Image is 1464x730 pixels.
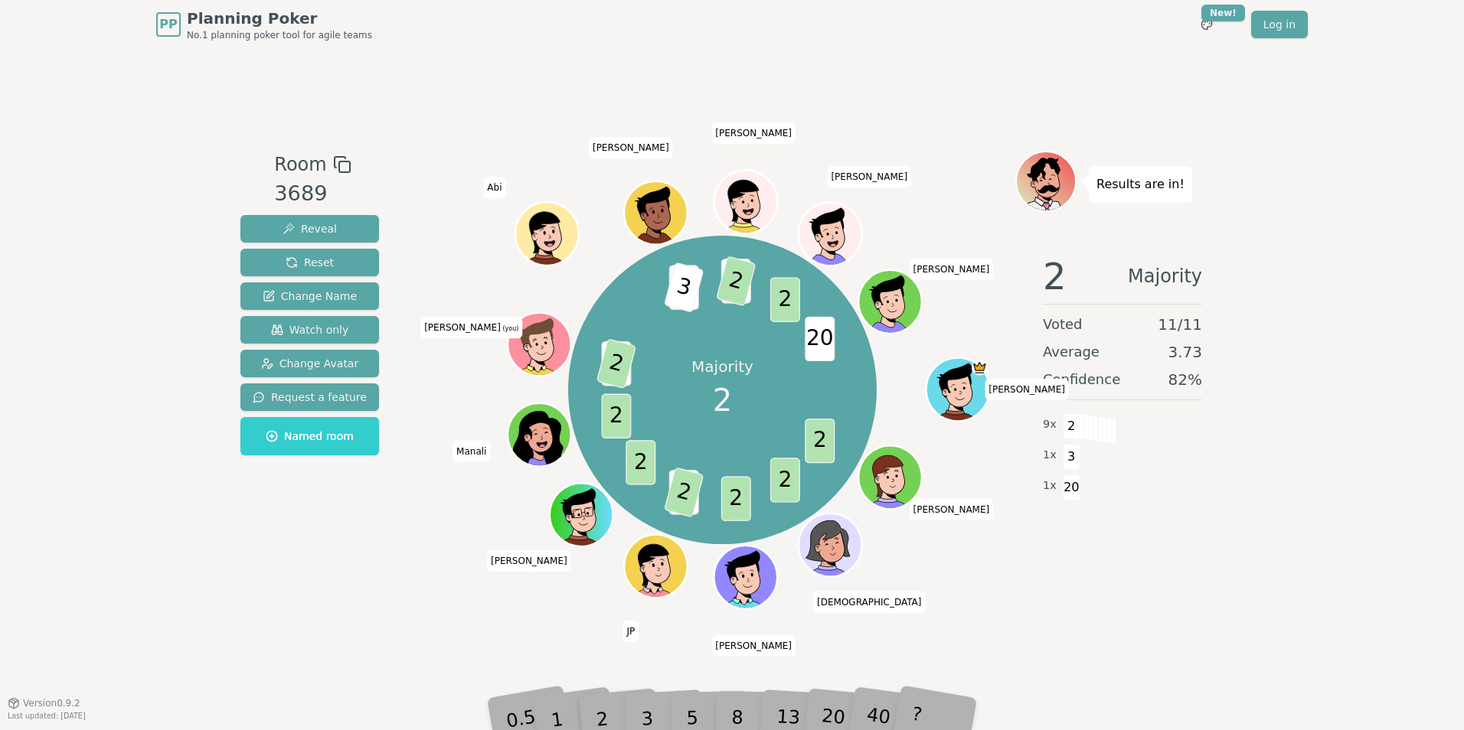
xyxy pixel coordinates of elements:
[240,316,379,344] button: Watch only
[274,151,326,178] span: Room
[453,441,490,462] span: Click to change your name
[240,215,379,243] button: Reveal
[271,322,349,337] span: Watch only
[711,635,796,657] span: Click to change your name
[261,356,359,371] span: Change Avatar
[1043,314,1083,335] span: Voted
[283,221,337,236] span: Reveal
[589,137,673,158] span: Click to change your name
[1043,341,1100,363] span: Average
[1158,314,1202,335] span: 11 / 11
[263,288,357,304] span: Change Name
[509,314,569,374] button: Click to change your avatar
[501,325,519,332] span: (you)
[240,249,379,276] button: Reset
[253,389,367,405] span: Request a feature
[1193,11,1221,38] button: New!
[1063,444,1080,470] span: 3
[1168,369,1202,390] span: 82 %
[187,29,372,41] span: No.1 planning poker tool for agile teams
[483,177,505,198] span: Click to change your name
[1201,5,1245,21] div: New!
[487,550,571,572] span: Click to change your name
[1043,416,1057,433] span: 9 x
[274,178,351,210] div: 3689
[623,621,639,642] span: Click to change your name
[156,8,372,41] a: PPPlanning PokerNo.1 planning poker tool for agile teams
[8,712,86,720] span: Last updated: [DATE]
[266,429,354,444] span: Named room
[770,277,799,321] span: 2
[711,122,796,144] span: Click to change your name
[715,256,756,306] span: 2
[910,499,994,520] span: Click to change your name
[8,697,80,709] button: Version0.9.2
[663,467,704,517] span: 2
[971,360,987,376] span: Dan is the host
[1043,258,1067,295] span: 2
[240,417,379,455] button: Named room
[286,255,334,270] span: Reset
[596,338,636,389] span: 2
[240,350,379,377] button: Change Avatar
[805,316,835,360] span: 20
[240,282,379,310] button: Change Name
[813,591,925,613] span: Click to change your name
[420,317,522,338] span: Click to change your name
[626,440,655,484] span: 2
[1043,369,1120,390] span: Confidence
[985,379,1069,400] span: Click to change your name
[663,262,704,312] span: 3
[1043,447,1057,464] span: 1 x
[240,383,379,411] button: Request a feature
[187,8,372,29] span: Planning Poker
[23,697,80,709] span: Version 0.9.2
[910,259,994,280] span: Click to change your name
[601,393,631,438] span: 2
[1128,258,1202,295] span: Majority
[691,356,753,377] p: Majority
[1063,413,1080,439] span: 2
[713,377,732,423] span: 2
[827,166,911,187] span: Click to change your name
[1096,174,1185,195] p: Results are in!
[1251,11,1308,38] a: Log in
[159,15,177,34] span: PP
[805,418,835,462] span: 2
[1043,477,1057,494] span: 1 x
[770,458,799,502] span: 2
[1168,341,1202,363] span: 3.73
[1063,474,1080,500] span: 20
[721,476,750,520] span: 2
